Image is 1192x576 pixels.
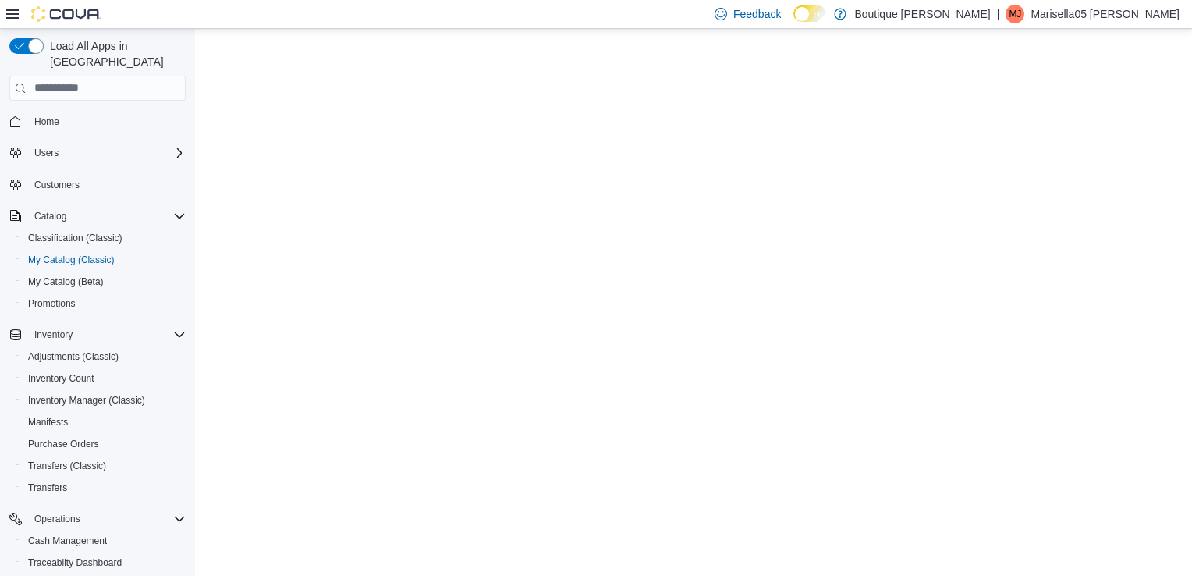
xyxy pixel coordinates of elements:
span: Home [28,112,186,131]
img: Cova [31,6,101,22]
button: Promotions [16,293,192,315]
span: Feedback [733,6,781,22]
a: Promotions [22,294,82,313]
button: Operations [28,510,87,528]
span: Traceabilty Dashboard [28,556,122,569]
a: Traceabilty Dashboard [22,553,128,572]
button: Transfers (Classic) [16,455,192,477]
button: My Catalog (Beta) [16,271,192,293]
span: Transfers (Classic) [22,457,186,475]
span: Operations [34,513,80,525]
span: Inventory Manager (Classic) [22,391,186,410]
span: Manifests [28,416,68,428]
button: Home [3,110,192,133]
a: Classification (Classic) [22,229,129,247]
span: Operations [28,510,186,528]
a: Transfers (Classic) [22,457,112,475]
a: My Catalog (Beta) [22,272,110,291]
span: Transfers [28,482,67,494]
span: Cash Management [22,532,186,550]
span: Cash Management [28,535,107,547]
button: Inventory [3,324,192,346]
button: My Catalog (Classic) [16,249,192,271]
span: Transfers [22,478,186,497]
span: Transfers (Classic) [28,460,106,472]
span: Users [34,147,59,159]
a: Manifests [22,413,74,432]
span: Home [34,116,59,128]
span: Inventory Count [28,372,94,385]
a: Cash Management [22,532,113,550]
p: Marisella05 [PERSON_NAME] [1031,5,1180,23]
a: Home [28,112,66,131]
span: Users [28,144,186,162]
span: My Catalog (Classic) [28,254,115,266]
span: MJ [1009,5,1021,23]
a: Adjustments (Classic) [22,347,125,366]
a: Inventory Manager (Classic) [22,391,151,410]
button: Users [3,142,192,164]
button: Inventory Manager (Classic) [16,389,192,411]
button: Manifests [16,411,192,433]
p: | [997,5,1000,23]
span: Customers [34,179,80,191]
button: Purchase Orders [16,433,192,455]
span: Manifests [22,413,186,432]
span: Adjustments (Classic) [28,350,119,363]
span: Classification (Classic) [22,229,186,247]
button: Inventory Count [16,368,192,389]
button: Transfers [16,477,192,499]
button: Traceabilty Dashboard [16,552,192,574]
button: Catalog [28,207,73,226]
span: Inventory [34,329,73,341]
span: Inventory Count [22,369,186,388]
a: Customers [28,176,86,194]
button: Cash Management [16,530,192,552]
span: My Catalog (Beta) [28,276,104,288]
button: Inventory [28,325,79,344]
span: Purchase Orders [22,435,186,453]
a: Purchase Orders [22,435,105,453]
span: Customers [28,175,186,194]
button: Catalog [3,205,192,227]
span: Classification (Classic) [28,232,122,244]
input: Dark Mode [793,5,826,22]
span: Catalog [34,210,66,222]
span: Adjustments (Classic) [22,347,186,366]
button: Operations [3,508,192,530]
div: Marisella05 Jacquez [1006,5,1024,23]
p: Boutique [PERSON_NAME] [854,5,990,23]
span: Traceabilty Dashboard [22,553,186,572]
span: Load All Apps in [GEOGRAPHIC_DATA] [44,38,186,69]
a: My Catalog (Classic) [22,251,121,269]
button: Customers [3,173,192,196]
span: Inventory Manager (Classic) [28,394,145,407]
span: Promotions [22,294,186,313]
span: Purchase Orders [28,438,99,450]
a: Transfers [22,478,73,497]
span: Inventory [28,325,186,344]
button: Classification (Classic) [16,227,192,249]
a: Inventory Count [22,369,101,388]
span: My Catalog (Beta) [22,272,186,291]
span: Catalog [28,207,186,226]
span: My Catalog (Classic) [22,251,186,269]
button: Users [28,144,65,162]
button: Adjustments (Classic) [16,346,192,368]
span: Promotions [28,297,76,310]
